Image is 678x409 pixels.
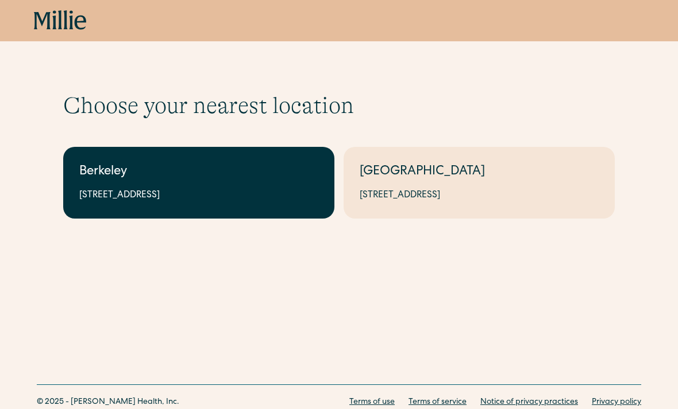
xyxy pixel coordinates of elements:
h1: Choose your nearest location [63,92,615,119]
div: [GEOGRAPHIC_DATA] [360,163,599,182]
a: Terms of use [349,396,395,408]
a: Terms of service [409,396,467,408]
a: Berkeley[STREET_ADDRESS] [63,147,334,219]
div: © 2025 - [PERSON_NAME] Health, Inc. [37,396,179,408]
div: [STREET_ADDRESS] [360,189,599,202]
a: [GEOGRAPHIC_DATA][STREET_ADDRESS] [344,147,615,219]
a: Privacy policy [592,396,641,408]
a: Notice of privacy practices [480,396,578,408]
a: home [34,10,87,31]
div: Berkeley [79,163,318,182]
div: [STREET_ADDRESS] [79,189,318,202]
